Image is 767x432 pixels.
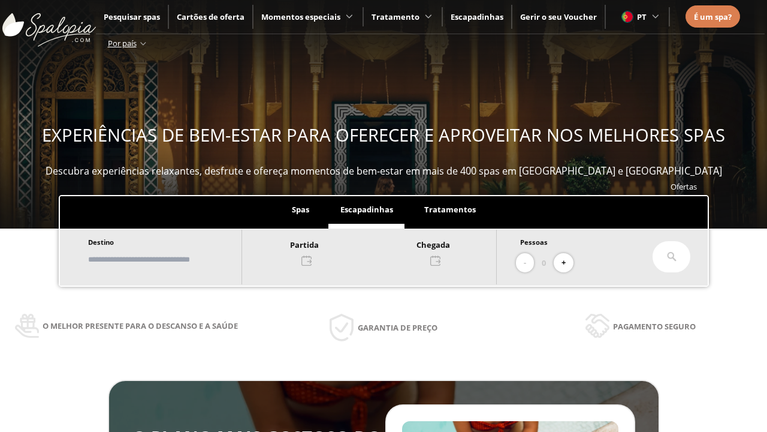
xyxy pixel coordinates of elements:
[43,319,238,332] span: O melhor presente para o descanso e a saúde
[694,10,732,23] a: É um spa?
[88,238,114,247] span: Destino
[694,11,732,22] span: É um spa?
[42,123,725,147] span: EXPERIÊNCIAS DE BEM-ESTAR PARA OFERECER E APROVEITAR NOS MELHORES SPAS
[46,164,722,178] span: Descubra experiências relaxantes, desfrute e ofereça momentos de bem-estar em mais de 400 spas em...
[516,253,534,273] button: -
[2,1,96,47] img: ImgLogoSpalopia.BvClDcEz.svg
[520,11,597,22] a: Gerir o seu Voucher
[424,204,476,215] span: Tratamentos
[292,204,309,215] span: Spas
[613,320,696,333] span: Pagamento seguro
[520,238,548,247] span: Pessoas
[554,253,573,273] button: +
[451,11,503,22] a: Escapadinhas
[358,321,437,334] span: Garantia de preço
[340,204,393,215] span: Escapadinhas
[108,38,137,49] span: Por país
[177,11,244,22] a: Cartões de oferta
[542,256,546,269] span: 0
[104,11,160,22] a: Pesquisar spas
[671,181,697,192] a: Ofertas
